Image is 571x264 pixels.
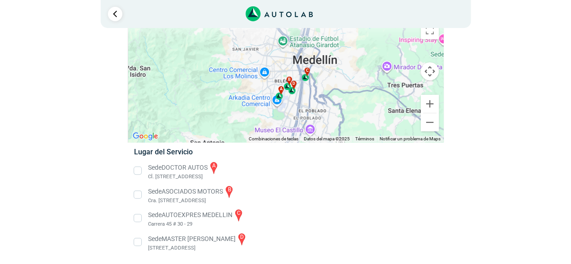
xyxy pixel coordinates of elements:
[288,76,290,83] span: b
[130,130,160,142] a: Abre esta zona en Google Maps (se abre en una nueva ventana)
[355,136,374,141] a: Términos
[246,9,313,18] a: Link al sitio de autolab
[421,62,439,80] button: Controles de visualización del mapa
[421,95,439,113] button: Ampliar
[134,148,437,156] h5: Lugar del Servicio
[108,7,122,21] a: Ir al paso anterior
[292,81,295,87] span: d
[421,21,439,39] button: Cambiar a la vista en pantalla completa
[130,130,160,142] img: Google
[304,136,350,141] span: Datos del mapa ©2025
[249,136,298,142] button: Combinaciones de teclas
[380,136,441,141] a: Notificar un problema de Maps
[306,68,308,74] span: c
[279,86,282,93] span: a
[421,113,439,131] button: Reducir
